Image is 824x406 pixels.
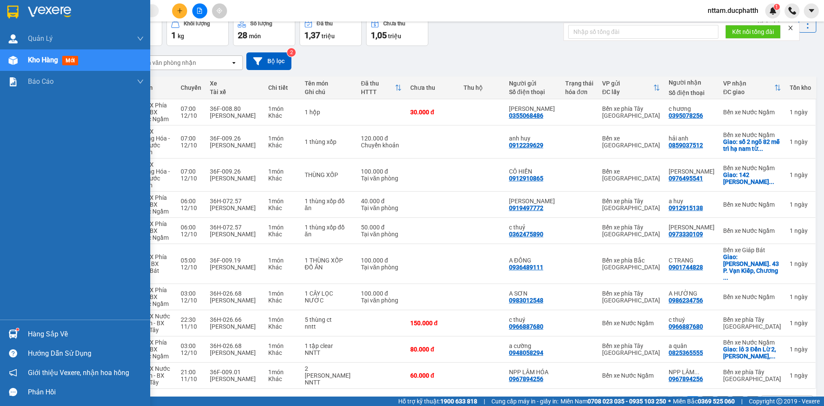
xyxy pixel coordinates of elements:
div: VP nhận [723,80,774,87]
div: Giao: 142 HOÀNG VĂN THÁI KHƯƠNG TRUNG THANH XUÂN [723,171,781,185]
div: 1 món [268,316,296,323]
div: 1 [790,372,811,379]
div: 1 món [268,290,296,297]
span: ngày [794,320,808,327]
div: A HƯỜNG [669,290,715,297]
span: Cung cấp máy in - giấy in: [491,397,558,406]
span: copyright [776,398,782,404]
div: Tên món [305,80,352,87]
div: Chọn văn phòng nhận [137,58,196,67]
sup: 2 [287,48,296,57]
div: 1 [790,227,811,234]
th: Toggle SortBy [719,76,785,99]
div: Tại văn phòng [361,175,402,182]
button: plus [172,3,187,18]
button: Đã thu1,37 triệu [300,15,362,46]
div: Số điện thoại [669,89,715,96]
div: Đã thu [361,80,395,87]
div: 06:00 [181,224,201,231]
span: ngày [794,201,808,208]
div: Bến xe phía Tây [GEOGRAPHIC_DATA] [602,224,660,238]
div: 36H-026.68 [210,342,260,349]
div: 5 thùng ct [305,316,352,323]
div: 12/10 [181,175,201,182]
div: Bến xe phía Bắc [GEOGRAPHIC_DATA] [602,257,660,271]
div: Bến xe Giáp Bát [723,247,781,253]
span: Hỗ trợ kỹ thuật: [398,397,477,406]
div: Chuyến [181,84,201,91]
div: Khác [268,264,296,271]
div: 0986234756 [669,297,703,304]
span: Miền Bắc [673,397,735,406]
div: [PERSON_NAME] [210,205,260,211]
div: 1 thùng xốp đồ ăn [305,198,352,211]
div: NNTT [305,379,352,386]
svg: open [230,59,237,66]
span: | [741,397,742,406]
div: 1 món [268,342,296,349]
div: nntt [305,323,352,330]
button: Kết nối tổng đài [725,25,781,39]
div: [PERSON_NAME] [210,323,260,330]
div: 1 [790,346,811,353]
div: ĐC giao [723,89,774,95]
span: món [249,33,261,40]
span: question-circle [9,349,17,357]
div: 0966887680 [669,323,703,330]
span: ⚪️ [668,400,671,403]
div: 36F-009.19 [210,257,260,264]
div: 100.000 đ [361,257,402,264]
span: kg [178,33,184,40]
div: Đã thu [317,21,333,27]
div: Khác [268,231,296,238]
div: 0355068486 [509,112,543,119]
div: Giao: số 2 ngõ 82 mễ trì hạ nam từ liêm [723,138,781,152]
button: Chưa thu1,05 triệu [366,15,428,46]
span: 3.1 BX Hoằng Hóa - BX Nước Ngầm [136,161,170,189]
span: ngày [794,346,808,353]
div: NGỌC LAN [669,168,715,175]
div: 40.000 đ [361,198,402,205]
div: Chi tiết [268,84,296,91]
div: Chưa thu [383,21,405,27]
span: ngày [794,227,808,234]
div: 1 THÙNG XỐP ĐỒ ĂN [305,257,352,271]
div: 0919497772 [509,205,543,211]
button: Khối lượng1kg [167,15,229,46]
span: triệu [388,33,401,40]
div: 0967894256 [669,375,703,382]
button: Bộ lọc [246,52,291,70]
div: Bến xe Nước Ngầm [723,201,781,208]
div: Khác [268,112,296,119]
span: 1,05 [371,30,387,40]
div: 2 THÙNG SƠN [305,365,352,379]
strong: 1900 633 818 [440,398,477,405]
div: 0976495541 [669,175,703,182]
div: THÙNG XỐP [305,171,352,178]
div: Hàng sắp về [28,328,144,341]
div: a quân [669,342,715,349]
div: 0395078256 [669,112,703,119]
div: NNTT [305,349,352,356]
div: c khánh [669,224,715,231]
button: aim [212,3,227,18]
div: Bến xe Nước Ngầm [602,372,660,379]
span: ... [769,178,774,185]
div: 36F-009.01 [210,369,260,375]
span: aim [216,8,222,14]
div: Tại văn phòng [361,264,402,271]
div: CÔ HIỀN [509,168,557,175]
span: 28 [238,30,247,40]
div: 50.000 đ [361,224,402,231]
div: 1 [790,293,811,300]
div: NPP LÂM HÓA [509,369,557,375]
div: 0983012548 [509,297,543,304]
div: Tồn kho [790,84,811,91]
div: Hướng dẫn sử dụng [28,347,144,360]
span: ngày [794,293,808,300]
div: Tại văn phòng [361,297,402,304]
div: 1 [790,171,811,178]
div: 80.000 đ [410,346,455,353]
div: c thuỷ [509,224,557,231]
span: ... [694,369,700,375]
